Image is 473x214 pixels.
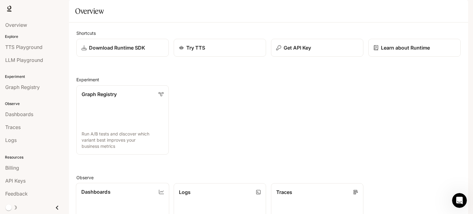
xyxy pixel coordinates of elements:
[381,44,430,51] p: Learn about Runtime
[75,5,104,17] h1: Overview
[271,39,363,57] button: Get API Key
[276,188,292,196] p: Traces
[82,131,164,149] p: Run A/B tests and discover which variant best improves your business metrics
[89,44,145,51] p: Download Runtime SDK
[186,44,205,51] p: Try TTS
[76,85,169,155] a: Graph RegistryRun A/B tests and discover which variant best improves your business metrics
[76,30,461,36] h2: Shortcuts
[452,193,467,208] iframe: Intercom live chat
[76,76,461,83] h2: Experiment
[368,39,461,57] a: Learn about Runtime
[82,91,117,98] p: Graph Registry
[81,188,111,196] p: Dashboards
[76,39,169,57] a: Download Runtime SDK
[76,174,461,181] h2: Observe
[179,188,191,196] p: Logs
[284,44,311,51] p: Get API Key
[174,39,266,57] a: Try TTS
